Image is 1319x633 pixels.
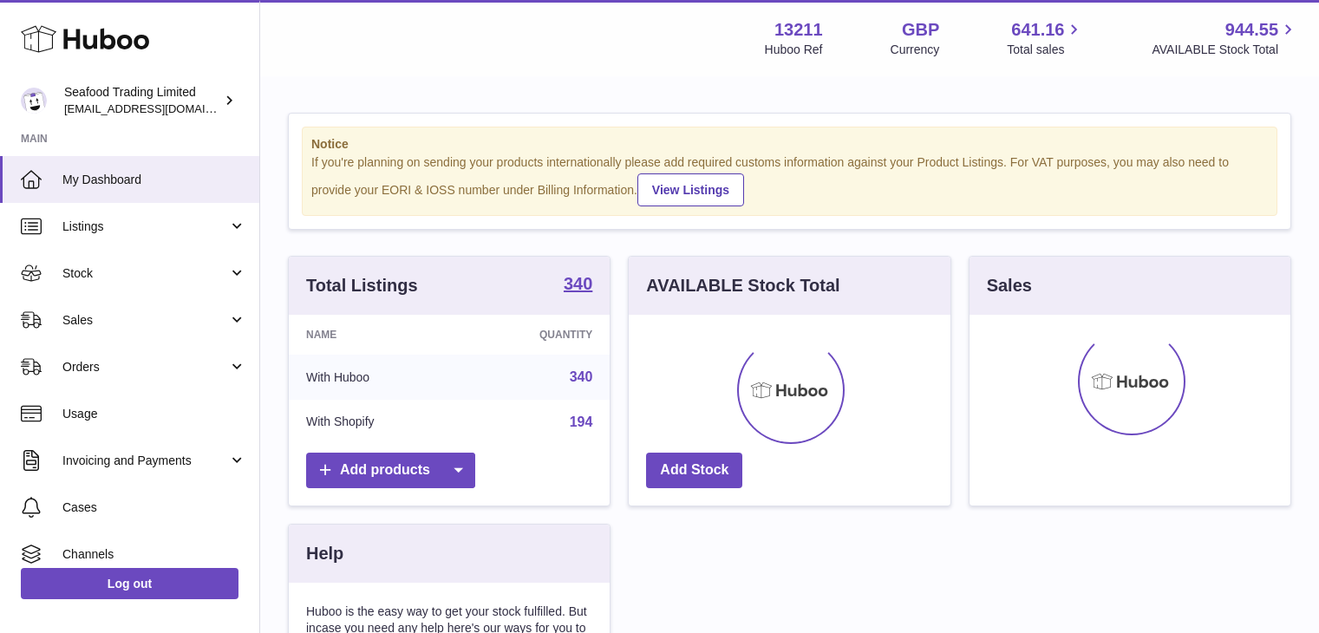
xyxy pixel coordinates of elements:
span: Invoicing and Payments [62,453,228,469]
a: 340 [564,275,592,296]
span: My Dashboard [62,172,246,188]
th: Name [289,315,462,355]
div: If you're planning on sending your products internationally please add required customs informati... [311,154,1268,206]
div: Currency [891,42,940,58]
strong: 340 [564,275,592,292]
a: 944.55 AVAILABLE Stock Total [1152,18,1298,58]
div: Huboo Ref [765,42,823,58]
span: Orders [62,359,228,375]
span: Stock [62,265,228,282]
span: Cases [62,499,246,516]
a: 194 [570,414,593,429]
span: Total sales [1007,42,1084,58]
a: View Listings [637,173,744,206]
strong: 13211 [774,18,823,42]
th: Quantity [462,315,611,355]
a: Add Stock [646,453,742,488]
span: Sales [62,312,228,329]
a: Log out [21,568,238,599]
span: Listings [62,219,228,235]
td: With Shopify [289,400,462,445]
strong: Notice [311,136,1268,153]
strong: GBP [902,18,939,42]
span: Usage [62,406,246,422]
span: [EMAIL_ADDRESS][DOMAIN_NAME] [64,101,255,115]
a: 641.16 Total sales [1007,18,1084,58]
span: AVAILABLE Stock Total [1152,42,1298,58]
a: 340 [570,369,593,384]
img: thendy@rickstein.com [21,88,47,114]
a: Add products [306,453,475,488]
h3: Sales [987,274,1032,297]
h3: Help [306,542,343,565]
span: 944.55 [1225,18,1278,42]
td: With Huboo [289,355,462,400]
span: Channels [62,546,246,563]
div: Seafood Trading Limited [64,84,220,117]
h3: Total Listings [306,274,418,297]
span: 641.16 [1011,18,1064,42]
h3: AVAILABLE Stock Total [646,274,839,297]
